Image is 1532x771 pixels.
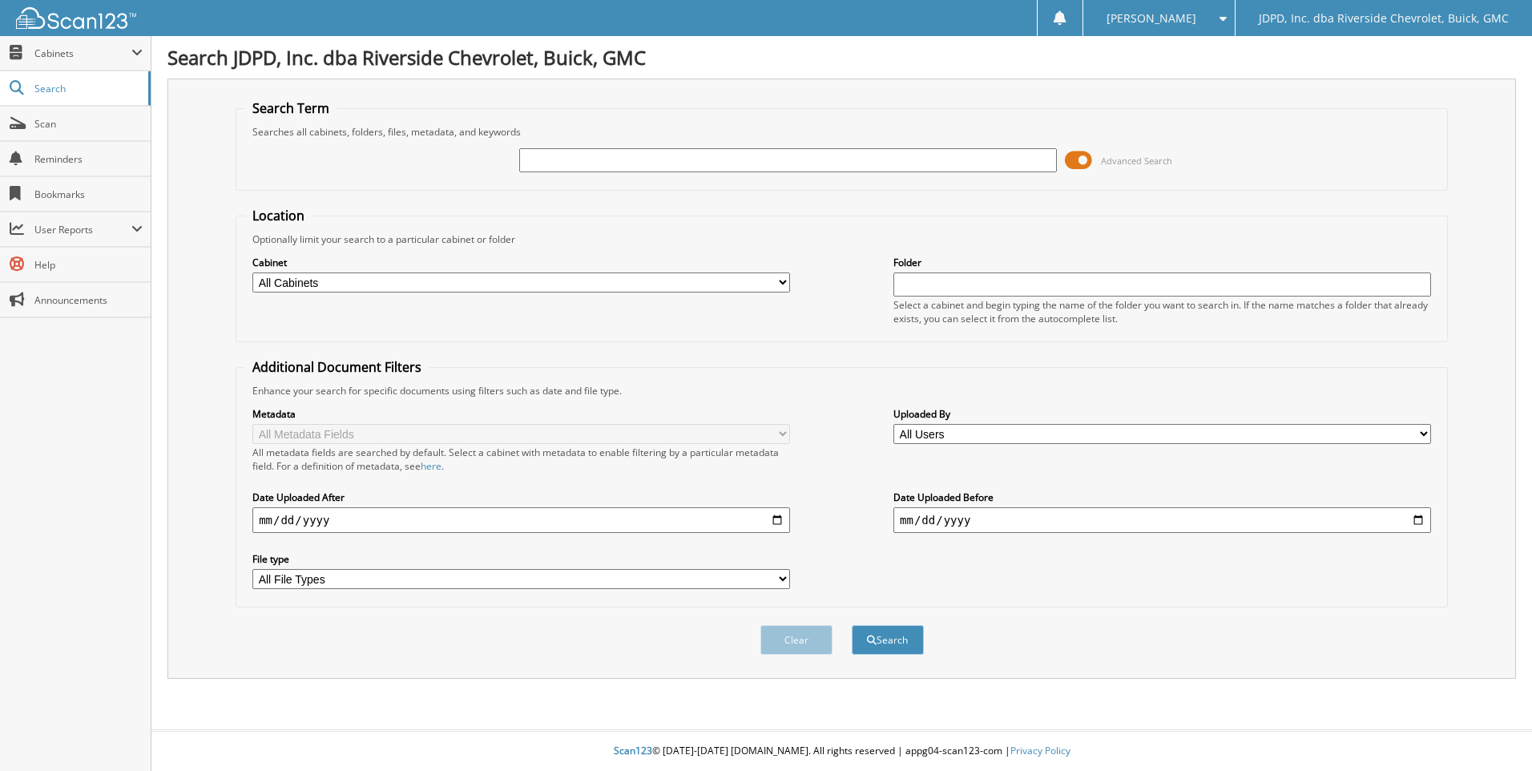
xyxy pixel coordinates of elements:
[244,232,1439,246] div: Optionally limit your search to a particular cabinet or folder
[1107,14,1196,23] span: [PERSON_NAME]
[893,490,1431,504] label: Date Uploaded Before
[421,459,441,473] a: here
[1010,744,1070,757] a: Privacy Policy
[244,99,337,117] legend: Search Term
[244,358,429,376] legend: Additional Document Filters
[760,625,833,655] button: Clear
[34,258,143,272] span: Help
[244,125,1439,139] div: Searches all cabinets, folders, files, metadata, and keywords
[1259,14,1509,23] span: JDPD, Inc. dba Riverside Chevrolet, Buick, GMC
[252,490,790,504] label: Date Uploaded After
[893,256,1431,269] label: Folder
[244,207,312,224] legend: Location
[167,44,1516,71] h1: Search JDPD, Inc. dba Riverside Chevrolet, Buick, GMC
[852,625,924,655] button: Search
[1101,155,1172,167] span: Advanced Search
[34,46,131,60] span: Cabinets
[34,293,143,307] span: Announcements
[252,446,790,473] div: All metadata fields are searched by default. Select a cabinet with metadata to enable filtering b...
[34,152,143,166] span: Reminders
[893,507,1431,533] input: end
[34,188,143,201] span: Bookmarks
[34,223,131,236] span: User Reports
[34,117,143,131] span: Scan
[16,7,136,29] img: scan123-logo-white.svg
[614,744,652,757] span: Scan123
[151,732,1532,771] div: © [DATE]-[DATE] [DOMAIN_NAME]. All rights reserved | appg04-scan123-com |
[252,552,790,566] label: File type
[893,298,1431,325] div: Select a cabinet and begin typing the name of the folder you want to search in. If the name match...
[244,384,1439,398] div: Enhance your search for specific documents using filters such as date and file type.
[34,82,140,95] span: Search
[252,256,790,269] label: Cabinet
[1452,694,1532,771] iframe: Chat Widget
[252,507,790,533] input: start
[893,407,1431,421] label: Uploaded By
[252,407,790,421] label: Metadata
